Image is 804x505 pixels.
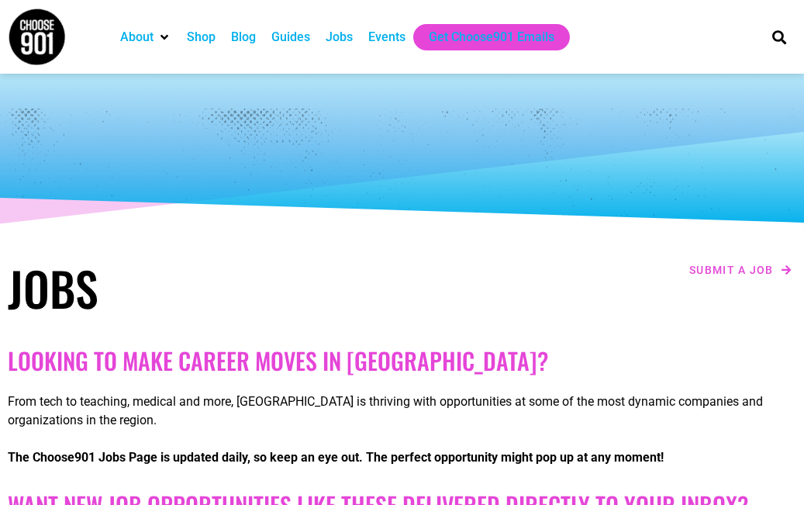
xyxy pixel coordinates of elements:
[429,28,554,47] a: Get Choose901 Emails
[187,28,216,47] a: Shop
[368,28,405,47] a: Events
[112,24,179,50] div: About
[271,28,310,47] a: Guides
[8,450,664,465] strong: The Choose901 Jobs Page is updated daily, so keep an eye out. The perfect opportunity might pop u...
[120,28,154,47] a: About
[8,260,395,316] h1: Jobs
[231,28,256,47] a: Blog
[689,265,774,275] span: Submit a job
[685,260,796,280] a: Submit a job
[112,24,751,50] nav: Main nav
[8,393,796,430] p: From tech to teaching, medical and more, [GEOGRAPHIC_DATA] is thriving with opportunities at some...
[8,347,796,375] h2: Looking to make career moves in [GEOGRAPHIC_DATA]?
[766,24,792,50] div: Search
[326,28,353,47] a: Jobs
